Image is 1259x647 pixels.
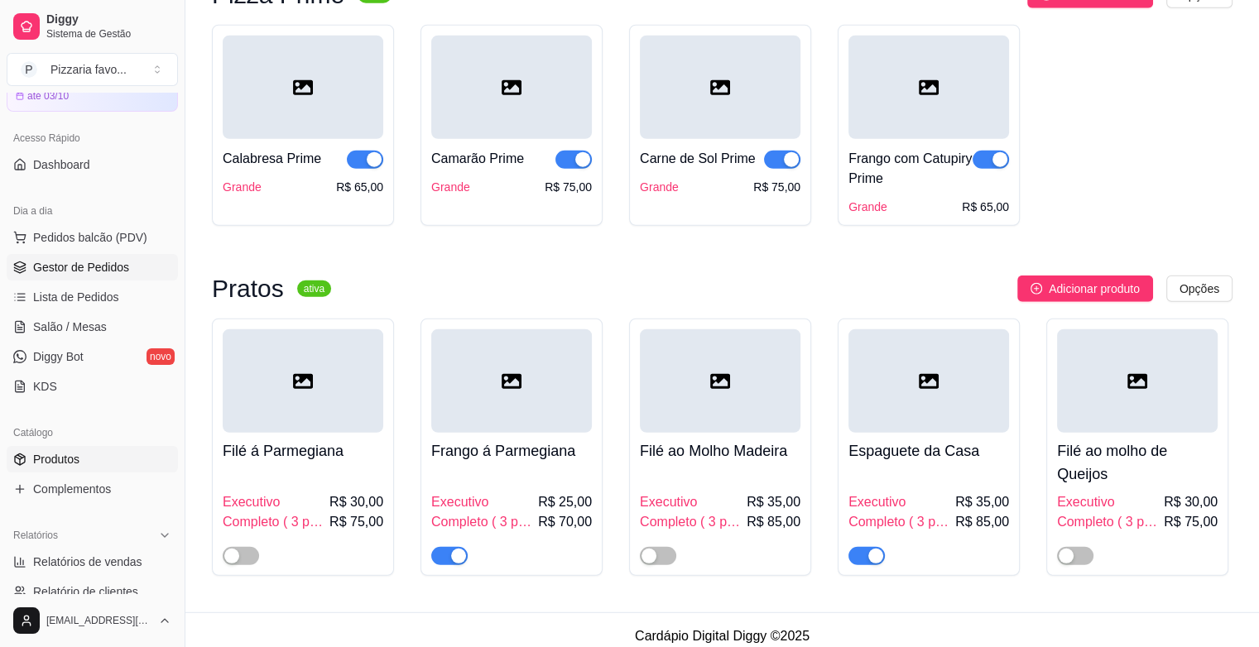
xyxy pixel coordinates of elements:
[7,7,178,46] a: DiggySistema de Gestão
[33,481,111,497] span: Complementos
[336,179,383,195] div: R$ 65,00
[1057,492,1114,512] span: Executivo
[747,492,800,512] span: R$ 35,00
[1164,492,1218,512] span: R$ 30,00
[33,451,79,467] span: Produtos
[46,12,171,27] span: Diggy
[1180,280,1219,298] span: Opções
[223,179,262,195] div: Grande
[7,578,178,605] a: Relatório de clientes
[329,512,383,532] span: R$ 75,00
[1164,512,1218,532] span: R$ 75,00
[33,378,57,395] span: KDS
[640,492,697,512] span: Executivo
[538,512,592,532] span: R$ 70,00
[7,125,178,151] div: Acesso Rápido
[955,512,1009,532] span: R$ 85,00
[13,529,58,542] span: Relatórios
[7,314,178,340] a: Salão / Mesas
[538,492,592,512] span: R$ 25,00
[431,492,488,512] span: Executivo
[640,179,679,195] div: Grande
[223,492,280,512] span: Executivo
[50,61,127,78] div: Pizzaria favo ...
[753,179,800,195] div: R$ 75,00
[848,199,887,215] div: Grande
[7,601,178,640] button: [EMAIL_ADDRESS][DOMAIN_NAME]
[7,151,178,178] a: Dashboard
[640,439,800,462] h4: Filé ao Molho Madeira
[955,492,1009,512] span: R$ 35,00
[7,198,178,224] div: Dia a dia
[1166,276,1233,302] button: Opções
[1057,439,1218,486] h4: Filé ao molho de Queijos
[962,199,1009,215] div: R$ 65,00
[7,224,178,251] button: Pedidos balcão (PDV)
[1049,280,1140,298] span: Adicionar produto
[848,492,906,512] span: Executivo
[747,512,800,532] span: R$ 85,00
[33,259,129,276] span: Gestor de Pedidos
[329,492,383,512] span: R$ 30,00
[431,179,470,195] div: Grande
[1017,276,1153,302] button: Adicionar produto
[1031,283,1042,295] span: plus-circle
[431,439,592,462] h4: Frango á Parmegiana
[27,89,69,103] article: até 03/10
[33,554,142,570] span: Relatórios de vendas
[545,179,592,195] div: R$ 75,00
[1057,512,1160,532] span: Completo ( 3 pessoas )
[7,419,178,446] div: Catálogo
[431,149,524,169] div: Camarão Prime
[46,27,171,41] span: Sistema de Gestão
[33,289,119,305] span: Lista de Pedidos
[640,149,756,169] div: Carne de Sol Prime
[640,512,743,532] span: Completo ( 3 pessoas )
[33,156,90,173] span: Dashboard
[848,512,952,532] span: Completo ( 3 pessoas )
[7,254,178,280] a: Gestor de Pedidos
[46,614,151,627] span: [EMAIL_ADDRESS][DOMAIN_NAME]
[7,343,178,370] a: Diggy Botnovo
[848,439,1009,462] h4: Espaguete da Casa
[7,549,178,575] a: Relatórios de vendas
[7,53,178,86] button: Select a team
[7,476,178,502] a: Complementos
[7,284,178,310] a: Lista de Pedidos
[297,280,331,297] sup: ativa
[431,512,535,532] span: Completo ( 3 pessoas )
[33,229,147,246] span: Pedidos balcão (PDV)
[223,512,326,532] span: Completo ( 3 pessoas )
[223,149,321,169] div: Calabresa Prime
[33,583,138,600] span: Relatório de clientes
[21,61,37,78] span: P
[7,446,178,472] a: Produtos
[7,373,178,400] a: KDS
[212,279,284,299] h3: Pratos
[848,149,973,189] div: Frango com Catupiry Prime
[223,439,383,462] h4: Filé á Parmegiana
[33,319,107,335] span: Salão / Mesas
[33,348,84,365] span: Diggy Bot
